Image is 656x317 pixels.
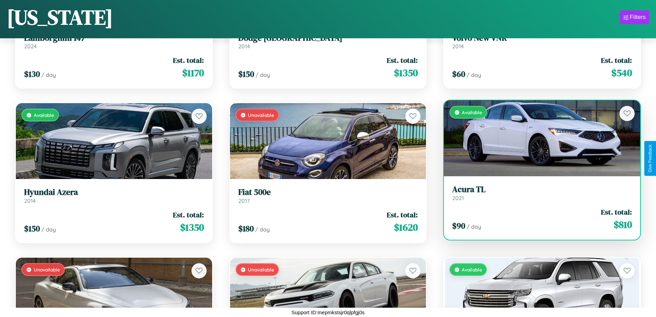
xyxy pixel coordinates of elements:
div: Give Feedback [648,145,653,172]
a: Dodge [GEOGRAPHIC_DATA]2014 [238,33,418,50]
span: $ 60 [452,68,465,80]
span: Available [34,112,54,118]
p: Support ID: mepmkstsjr0qlpfgj0s [291,308,365,317]
span: $ 130 [24,68,40,80]
button: Filters [620,10,649,24]
a: Acura TL2021 [452,185,632,201]
span: 2024 [24,43,37,50]
span: / day [41,226,56,233]
span: Unavailable [248,267,274,273]
h3: Dodge [GEOGRAPHIC_DATA] [238,33,418,43]
h3: Hyundai Azera [24,187,204,197]
span: $ 150 [24,223,40,234]
span: $ 1170 [182,66,204,80]
a: Fiat 500e2017 [238,187,418,204]
span: 2021 [452,195,464,201]
span: / day [41,71,56,78]
div: Filters [630,14,646,21]
a: Hyundai Azera2014 [24,187,204,204]
span: 2017 [238,197,250,204]
h3: Acura TL [452,185,632,195]
span: Est. total: [173,210,204,220]
span: / day [255,226,270,233]
span: Available [462,109,482,115]
span: $ 1350 [394,66,418,80]
span: 2014 [452,43,464,50]
span: $ 1620 [394,220,418,234]
span: $ 540 [611,66,632,80]
h1: [US_STATE] [7,3,113,31]
h3: Fiat 500e [238,187,418,197]
span: Unavailable [34,267,60,273]
span: Est. total: [173,55,204,65]
span: 2014 [24,197,36,204]
a: Lamborghini 1472024 [24,33,204,50]
span: Available [462,267,482,273]
span: $ 810 [614,218,632,231]
span: $ 180 [238,223,254,234]
span: / day [467,223,481,230]
span: / day [256,71,270,78]
span: Est. total: [387,55,418,65]
span: $ 150 [238,68,254,80]
a: Volvo New VNR2014 [452,33,632,50]
span: $ 90 [452,220,465,231]
span: Est. total: [601,55,632,65]
span: $ 1350 [180,220,204,234]
span: 2014 [238,43,250,50]
span: Unavailable [248,112,274,118]
span: / day [467,71,481,78]
span: Est. total: [601,207,632,217]
span: Est. total: [387,210,418,220]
